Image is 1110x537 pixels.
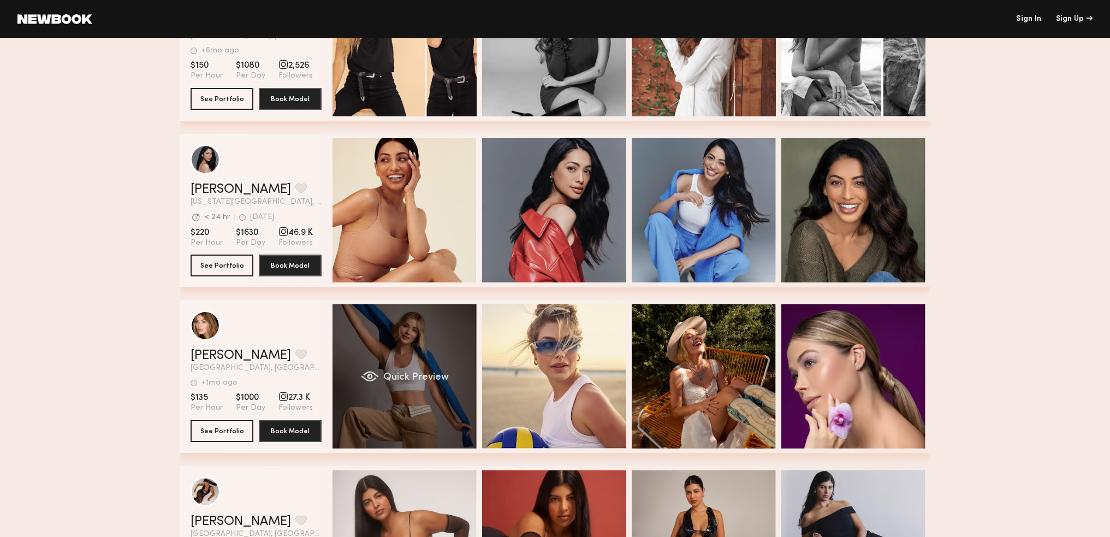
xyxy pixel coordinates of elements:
button: Book Model [259,88,322,110]
a: [PERSON_NAME] [191,349,291,362]
button: See Portfolio [191,255,253,276]
div: +6mo ago [201,47,239,55]
span: Followers [278,403,313,413]
a: Sign In [1016,15,1041,23]
div: < 24 hr [204,214,230,221]
button: Book Model [259,255,322,276]
button: Book Model [259,420,322,442]
span: $1000 [236,392,265,403]
a: [PERSON_NAME] [191,515,291,528]
div: +1mo ago [201,379,238,387]
span: $1080 [236,60,265,71]
div: [DATE] [250,214,274,221]
span: Per Hour [191,71,223,81]
span: Quick Preview [383,373,449,382]
button: See Portfolio [191,420,253,442]
span: $150 [191,60,223,71]
span: Per Day [236,238,265,248]
span: $220 [191,227,223,238]
span: [US_STATE][GEOGRAPHIC_DATA], [GEOGRAPHIC_DATA] [191,198,322,206]
span: $1630 [236,227,265,238]
span: Followers [278,238,313,248]
a: [PERSON_NAME] [191,183,291,196]
span: 27.3 K [278,392,313,403]
span: $135 [191,392,223,403]
div: Sign Up [1056,15,1093,23]
button: See Portfolio [191,88,253,110]
span: Followers [278,71,313,81]
span: Per Hour [191,238,223,248]
span: 2,526 [278,60,313,71]
span: [GEOGRAPHIC_DATA], [GEOGRAPHIC_DATA] [191,364,322,372]
span: Per Hour [191,403,223,413]
span: 46.9 K [278,227,313,238]
span: Per Day [236,403,265,413]
span: Per Day [236,71,265,81]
